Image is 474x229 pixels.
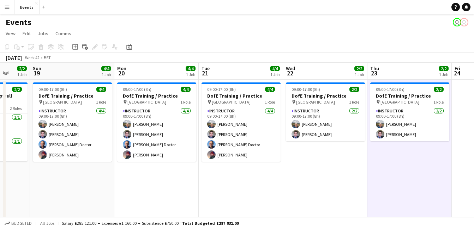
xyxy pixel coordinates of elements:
h3: DofE Training / Practice [202,93,281,99]
h3: DofE Training / Practice [33,93,112,99]
div: 1 Job [439,72,448,77]
span: 2/2 [434,87,444,92]
a: View [3,29,18,38]
span: 23 [369,69,379,77]
span: Thu [370,65,379,72]
span: Week 42 [23,55,41,60]
span: 09:00-17:00 (8h) [292,87,320,92]
span: Jobs [38,30,48,37]
span: 2/2 [354,66,364,71]
div: 1 Job [270,72,280,77]
span: Wed [286,65,295,72]
h3: DofE Training / Practice [286,93,365,99]
span: 4/4 [186,66,196,71]
span: 20 [116,69,126,77]
span: Tue [202,65,210,72]
div: 1 Job [355,72,364,77]
app-card-role: Instructor2/209:00-17:00 (8h)[PERSON_NAME][PERSON_NAME] [370,107,449,141]
span: 1 Role [433,99,444,105]
span: 09:00-17:00 (8h) [207,87,236,92]
div: BST [44,55,51,60]
app-user-avatar: Paul Wilmore [453,18,461,26]
a: Jobs [35,29,51,38]
app-card-role: Instructor4/409:00-17:00 (8h)[PERSON_NAME][PERSON_NAME][PERSON_NAME] Doctor[PERSON_NAME] [33,107,112,162]
app-job-card: 09:00-17:00 (8h)4/4DofE Training / Practice [GEOGRAPHIC_DATA]1 RoleInstructor4/409:00-17:00 (8h)[... [202,82,281,162]
span: 2 Roles [10,106,22,111]
button: Budgeted [4,219,33,227]
div: Salary £285 121.00 + Expenses £1 160.00 + Subsistence £750.00 = [62,221,239,226]
app-job-card: 09:00-17:00 (8h)2/2DofE Training / Practice [GEOGRAPHIC_DATA]1 RoleInstructor2/209:00-17:00 (8h)[... [370,82,449,141]
button: Events [14,0,40,14]
app-job-card: 09:00-17:00 (8h)2/2DofE Training / Practice [GEOGRAPHIC_DATA]1 RoleInstructor2/209:00-17:00 (8h)[... [286,82,365,141]
span: 1 Role [265,99,275,105]
span: Comms [55,30,71,37]
app-job-card: 09:00-17:00 (8h)4/4DofE Training / Practice [GEOGRAPHIC_DATA]1 RoleInstructor4/409:00-17:00 (8h)[... [117,82,196,162]
app-card-role: Instructor4/409:00-17:00 (8h)[PERSON_NAME][PERSON_NAME][PERSON_NAME] Doctor[PERSON_NAME] [202,107,281,162]
span: [GEOGRAPHIC_DATA] [43,99,82,105]
app-card-role: Instructor2/209:00-17:00 (8h)[PERSON_NAME][PERSON_NAME] [286,107,365,141]
a: Comms [53,29,74,38]
div: 1 Job [102,72,111,77]
span: All jobs [39,221,56,226]
span: Fri [455,65,460,72]
span: Sun [33,65,41,72]
span: 2/2 [12,87,22,92]
span: [GEOGRAPHIC_DATA] [296,99,335,105]
span: 09:00-17:00 (8h) [38,87,67,92]
span: 4/4 [270,66,280,71]
div: 1 Job [186,72,195,77]
span: 4/4 [96,87,106,92]
span: 19 [32,69,41,77]
h1: Events [6,17,31,27]
span: 2/2 [439,66,449,71]
span: 09:00-17:00 (8h) [376,87,404,92]
app-user-avatar: Paul Wilmore [460,18,468,26]
span: Mon [117,65,126,72]
span: Budgeted [11,221,32,226]
app-job-card: 09:00-17:00 (8h)4/4DofE Training / Practice [GEOGRAPHIC_DATA]1 RoleInstructor4/409:00-17:00 (8h)[... [33,82,112,162]
span: 2/2 [349,87,359,92]
span: View [6,30,16,37]
app-card-role: Instructor4/409:00-17:00 (8h)[PERSON_NAME][PERSON_NAME][PERSON_NAME] Doctor[PERSON_NAME] [117,107,196,162]
span: 1 Role [180,99,191,105]
span: Total Budgeted £287 031.00 [182,221,239,226]
div: [DATE] [6,54,22,61]
h3: DofE Training / Practice [370,93,449,99]
span: 1 Role [96,99,106,105]
div: 1 Job [17,72,26,77]
span: 09:00-17:00 (8h) [123,87,151,92]
span: [GEOGRAPHIC_DATA] [127,99,166,105]
span: 4/4 [101,66,111,71]
span: 22 [285,69,295,77]
span: 24 [454,69,460,77]
span: 4/4 [181,87,191,92]
h3: DofE Training / Practice [117,93,196,99]
a: Edit [20,29,34,38]
span: 21 [200,69,210,77]
span: [GEOGRAPHIC_DATA] [380,99,419,105]
span: [GEOGRAPHIC_DATA] [212,99,251,105]
span: 2/2 [17,66,27,71]
span: 1 Role [349,99,359,105]
span: 4/4 [265,87,275,92]
span: Edit [23,30,31,37]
